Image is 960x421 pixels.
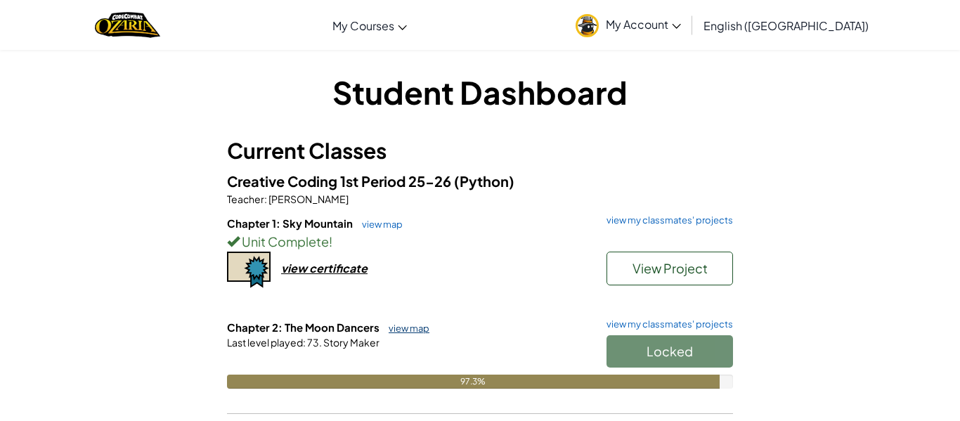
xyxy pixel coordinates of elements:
[325,6,414,44] a: My Courses
[382,323,429,334] a: view map
[95,11,160,39] img: Home
[281,261,368,276] div: view certificate
[240,233,329,250] span: Unit Complete
[633,260,708,276] span: View Project
[227,172,454,190] span: Creative Coding 1st Period 25-26
[355,219,403,230] a: view map
[227,70,733,114] h1: Student Dashboard
[599,216,733,225] a: view my classmates' projects
[599,320,733,329] a: view my classmates' projects
[267,193,349,205] span: [PERSON_NAME]
[696,6,876,44] a: English ([GEOGRAPHIC_DATA])
[227,135,733,167] h3: Current Classes
[576,14,599,37] img: avatar
[227,375,720,389] div: 97.3%
[227,336,303,349] span: Last level played
[569,3,688,47] a: My Account
[606,17,681,32] span: My Account
[454,172,514,190] span: (Python)
[306,336,322,349] span: 73.
[703,18,869,33] span: English ([GEOGRAPHIC_DATA])
[607,252,733,285] button: View Project
[332,18,394,33] span: My Courses
[227,252,271,288] img: certificate-icon.png
[322,336,380,349] span: Story Maker
[227,216,355,230] span: Chapter 1: Sky Mountain
[227,320,382,334] span: Chapter 2: The Moon Dancers
[227,193,264,205] span: Teacher
[303,336,306,349] span: :
[95,11,160,39] a: Ozaria by CodeCombat logo
[329,233,332,250] span: !
[227,261,368,276] a: view certificate
[264,193,267,205] span: :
